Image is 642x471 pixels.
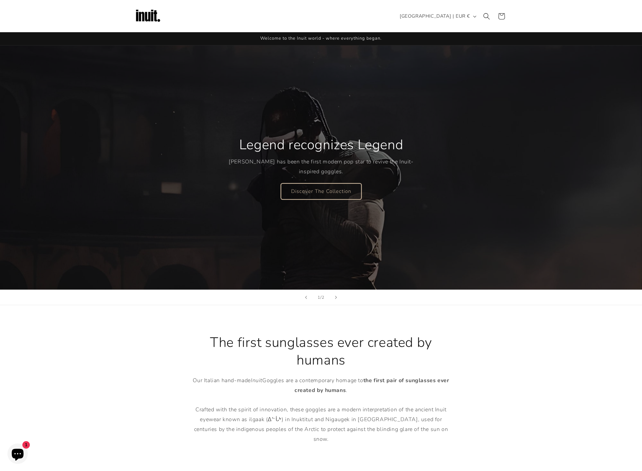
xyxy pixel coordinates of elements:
inbox-online-store-chat: Shopify online store chat [5,444,30,466]
button: Next slide [328,290,343,305]
span: / [320,294,322,301]
a: Discover The Collection [281,183,361,199]
strong: ever created by humans [295,377,449,394]
summary: Search [479,9,494,24]
span: Welcome to the Inuit world - where everything began. [260,35,382,41]
h2: Legend recognizes Legend [239,136,403,154]
p: [PERSON_NAME] has been the first modern pop star to revive the Inuit-inspired goggles. [229,157,414,177]
span: [GEOGRAPHIC_DATA] | EUR € [400,13,470,20]
p: Our Italian hand-made Goggles are a contemporary homage to . Crafted with the spirit of innovatio... [189,376,453,444]
span: 1 [318,294,320,301]
button: Previous slide [299,290,314,305]
img: Inuit Logo [134,3,162,30]
strong: the first pair of sunglasses [363,377,436,384]
button: [GEOGRAPHIC_DATA] | EUR € [396,10,479,23]
em: Inuit [251,377,262,384]
div: Announcement [134,32,508,45]
h2: The first sunglasses ever created by humans [189,334,453,369]
span: 2 [322,294,324,301]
